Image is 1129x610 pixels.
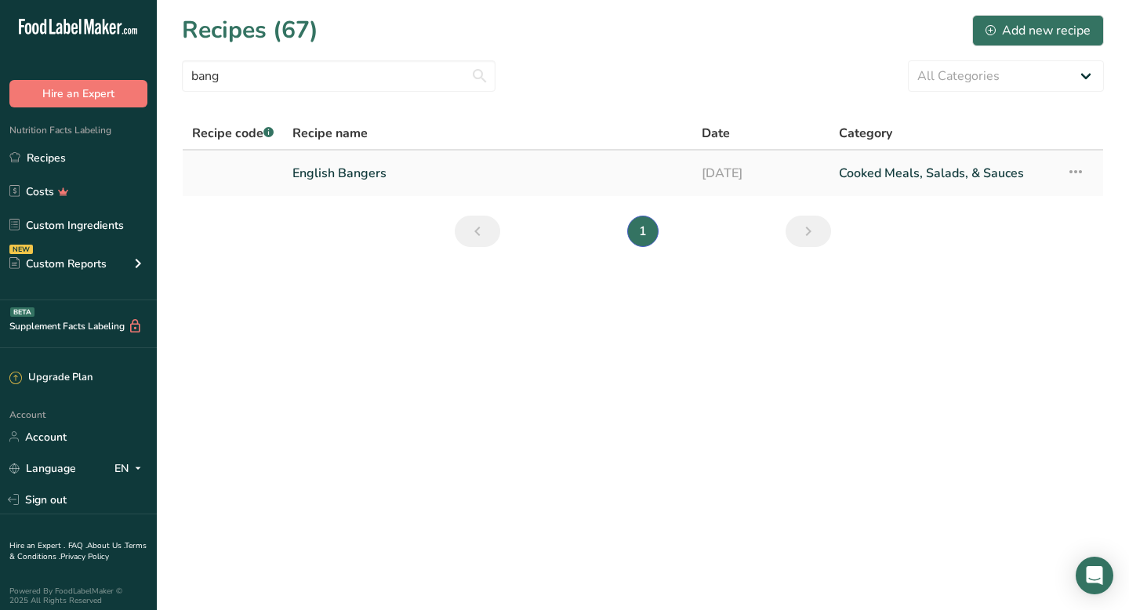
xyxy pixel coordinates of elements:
a: FAQ . [68,540,87,551]
div: Open Intercom Messenger [1076,557,1113,594]
a: Privacy Policy [60,551,109,562]
span: Date [702,124,730,143]
a: Terms & Conditions . [9,540,147,562]
div: Add new recipe [986,21,1091,40]
a: Hire an Expert . [9,540,65,551]
div: BETA [10,307,34,317]
a: Next page [786,216,831,247]
input: Search for recipe [182,60,496,92]
div: Powered By FoodLabelMaker © 2025 All Rights Reserved [9,586,147,605]
button: Hire an Expert [9,80,147,107]
a: English Bangers [292,157,683,190]
span: Recipe code [192,125,274,142]
div: Custom Reports [9,256,107,272]
a: About Us . [87,540,125,551]
a: Previous page [455,216,500,247]
h1: Recipes (67) [182,13,318,48]
div: Upgrade Plan [9,370,93,386]
a: Language [9,455,76,482]
span: Category [839,124,892,143]
span: Recipe name [292,124,368,143]
a: Cooked Meals, Salads, & Sauces [839,157,1048,190]
button: Add new recipe [972,15,1104,46]
div: NEW [9,245,33,254]
a: [DATE] [702,157,820,190]
div: EN [114,459,147,477]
